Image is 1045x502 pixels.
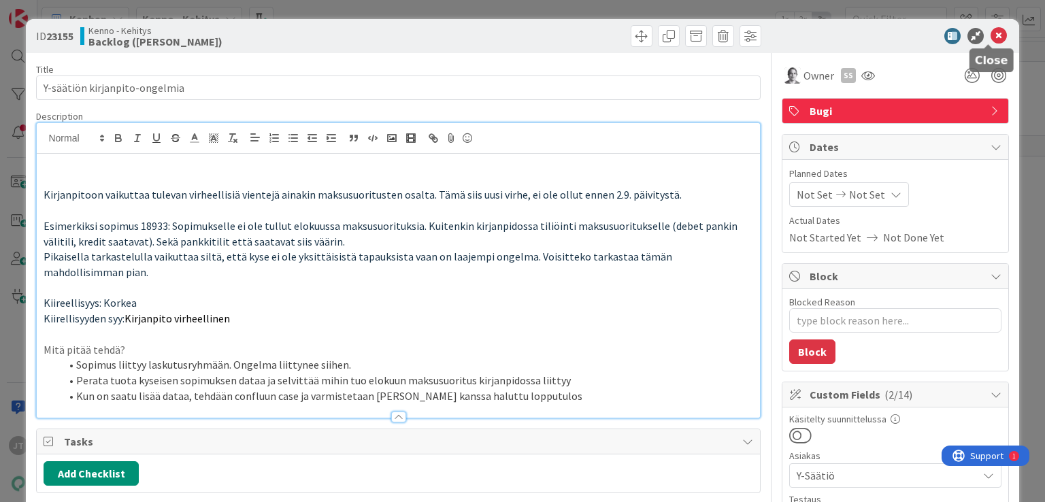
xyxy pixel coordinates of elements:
span: Esimerkiksi sopimus 18933: Sopimukselle ei ole tullut elokuussa maksusuorituksia. Kuitenkin kirja... [44,219,740,248]
div: Asiakas [789,451,1001,461]
li: Perata tuota kyseisen sopimuksen dataa ja selvittää mihin tuo elokuun maksusuoritus kirjanpidossa... [60,373,752,388]
span: Kirjanpito virheellinen [125,312,230,325]
span: Not Started Yet [789,229,861,246]
span: Kenno - Kehitys [88,25,222,36]
span: Owner [803,67,834,84]
span: Kirjanpitoon vaikuttaa tulevan virheellisiä vientejä ainakin maksusuoritusten osalta. Tämä siis u... [44,188,682,201]
span: Not Set [797,186,833,203]
div: 1 [71,5,74,16]
span: ( 2/14 ) [884,388,912,401]
span: ID [36,28,73,44]
span: Description [36,110,83,122]
label: Title [36,63,54,76]
span: Custom Fields [810,386,984,403]
b: 23155 [46,29,73,43]
span: Actual Dates [789,214,1001,228]
span: Planned Dates [789,167,1001,181]
button: Add Checklist [44,461,139,486]
input: type card name here... [36,76,760,100]
span: Pikaisella tarkastelulla vaikuttaa siltä, että kyse ei ole yksittäisistä tapauksista vaan on laaj... [44,250,674,279]
span: Tasks [64,433,735,450]
b: Backlog ([PERSON_NAME]) [88,36,222,47]
span: Dates [810,139,984,155]
div: Käsitelty suunnittelussa [789,414,1001,424]
span: Not Set [849,186,885,203]
p: Mitä pitää tehdä? [44,342,752,358]
span: Support [29,2,62,18]
span: Bugi [810,103,984,119]
li: Kun on saatu lisää dataa, tehdään confluun case ja varmistetaan [PERSON_NAME] kanssa haluttu lopp... [60,388,752,404]
span: Kiireellisyys: Korkea [44,296,137,309]
label: Blocked Reason [789,296,855,308]
div: SS [841,68,856,83]
span: Y-Säätiö [797,467,978,484]
span: Not Done Yet [883,229,944,246]
li: Sopimus liittyy laskutusryhmään. Ongelma liittynee siihen. [60,357,752,373]
img: PH [784,67,801,84]
span: Block [810,268,984,284]
button: Block [789,339,835,364]
span: Kiirellisyyden syy: [44,312,125,325]
h5: Close [975,54,1008,67]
